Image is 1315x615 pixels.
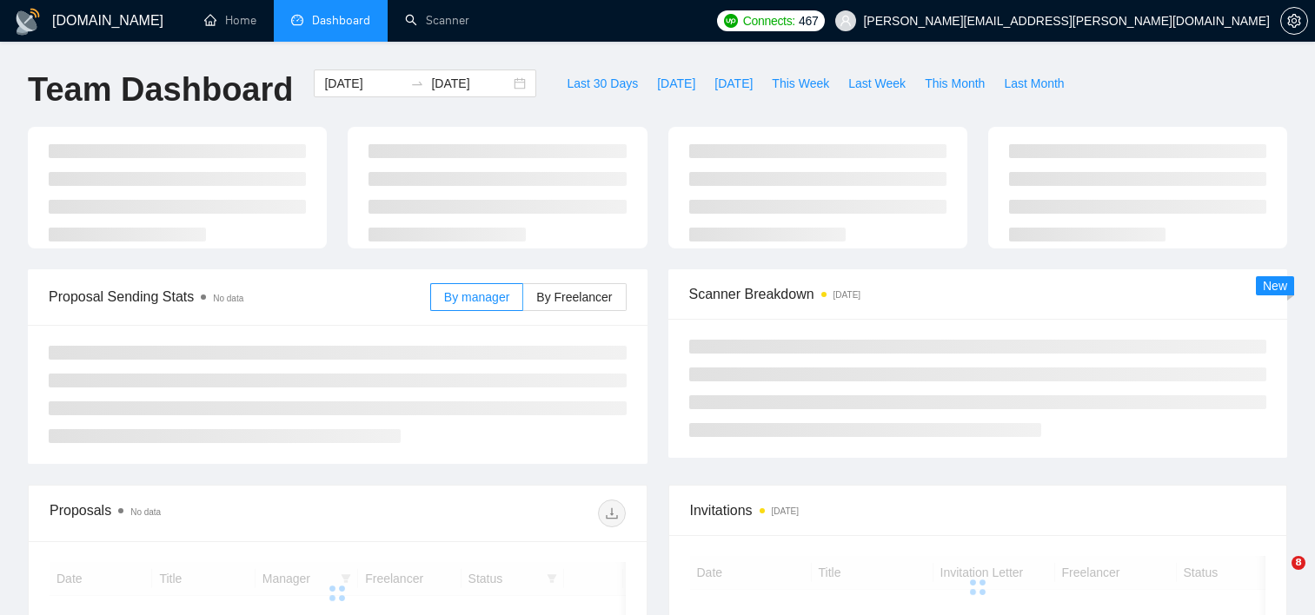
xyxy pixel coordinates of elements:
[213,294,243,303] span: No data
[28,69,293,110] h1: Team Dashboard
[743,11,795,30] span: Connects:
[762,69,839,97] button: This Week
[772,506,799,516] time: [DATE]
[724,14,738,28] img: upwork-logo.png
[567,74,638,93] span: Last 30 Days
[799,11,818,30] span: 467
[1280,7,1308,35] button: setting
[405,13,469,28] a: searchScanner
[14,8,42,36] img: logo
[1281,14,1307,28] span: setting
[1256,556,1298,598] iframe: Intercom live chat
[690,499,1266,521] span: Invitations
[324,74,403,93] input: Start date
[689,283,1267,305] span: Scanner Breakdown
[848,74,906,93] span: Last Week
[840,15,852,27] span: user
[410,76,424,90] span: swap-right
[431,74,510,93] input: End date
[410,76,424,90] span: to
[714,74,753,93] span: [DATE]
[994,69,1073,97] button: Last Month
[1004,74,1064,93] span: Last Month
[536,290,612,304] span: By Freelancer
[204,13,256,28] a: homeHome
[312,13,370,28] span: Dashboard
[839,69,915,97] button: Last Week
[557,69,648,97] button: Last 30 Days
[291,14,303,26] span: dashboard
[915,69,994,97] button: This Month
[833,290,860,300] time: [DATE]
[1263,279,1287,293] span: New
[130,507,161,517] span: No data
[50,499,337,527] div: Proposals
[1280,14,1308,28] a: setting
[925,74,985,93] span: This Month
[648,69,705,97] button: [DATE]
[1292,556,1305,570] span: 8
[444,290,509,304] span: By manager
[705,69,762,97] button: [DATE]
[49,286,430,307] span: Proposal Sending Stats
[657,74,695,93] span: [DATE]
[772,74,829,93] span: This Week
